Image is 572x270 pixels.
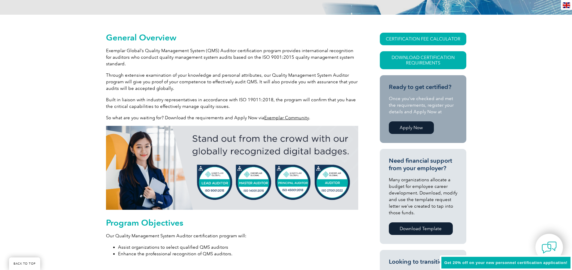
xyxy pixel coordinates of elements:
h2: General Overview [106,33,358,42]
h3: Looking to transition? [389,258,457,266]
a: Apply Now [389,121,434,134]
img: en [563,2,570,8]
p: Built in liaison with industry representatives in accordance with ISO 19011:2018, the program wil... [106,96,358,110]
p: Many organizations allocate a budget for employee career development. Download, modify and use th... [389,177,457,216]
img: badges [106,126,358,210]
p: Exemplar Global’s Quality Management System (QMS) Auditor certification program provides internat... [106,47,358,67]
h2: Program Objectives [106,218,358,227]
p: So what are you waiting for? Download the requirements and Apply Now via . [106,114,358,121]
a: BACK TO TOP [9,257,40,270]
img: contact-chat.png [542,240,557,255]
a: Exemplar Community [264,115,309,120]
a: CERTIFICATION FEE CALCULATOR [380,33,466,45]
span: Get 20% off on your new personnel certification application! [444,260,567,265]
li: Enhance the professional recognition of QMS auditors. [118,251,358,257]
h3: Ready to get certified? [389,83,457,91]
a: Download Template [389,222,453,235]
a: Download Certification Requirements [380,51,466,69]
li: Assist organizations to select qualified QMS auditors [118,244,358,251]
p: Our Quality Management System Auditor certification program will: [106,233,358,239]
p: Through extensive examination of your knowledge and personal attributes, our Quality Management S... [106,72,358,92]
h3: Need financial support from your employer? [389,157,457,172]
p: Once you’ve checked and met the requirements, register your details and Apply Now at [389,95,457,115]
